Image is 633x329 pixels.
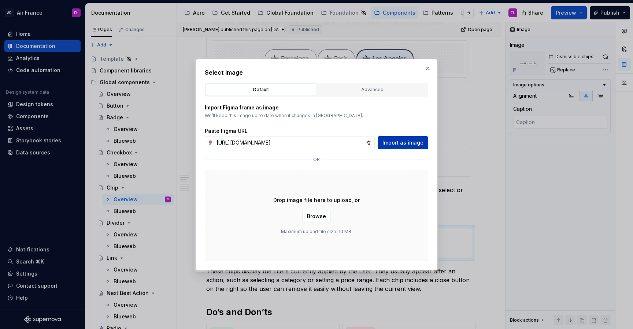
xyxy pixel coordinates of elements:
h2: Select image [205,68,428,77]
p: Drop image file here to upload, or [273,197,360,204]
span: Import as image [382,139,423,146]
p: We’ll keep this image up to date when it changes in [GEOGRAPHIC_DATA]. [205,113,428,119]
input: https://figma.com/file... [214,136,366,149]
label: Paste Figma URL [205,127,248,135]
span: Browse [307,213,326,220]
p: Import Figma frame as image [205,104,428,111]
button: Import as image [378,136,428,149]
p: Maximum upload file size: 10 MB. [281,229,352,235]
div: Default [208,86,314,93]
p: or [313,157,320,162]
div: Advanced [319,86,425,93]
button: Browse [302,210,331,223]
